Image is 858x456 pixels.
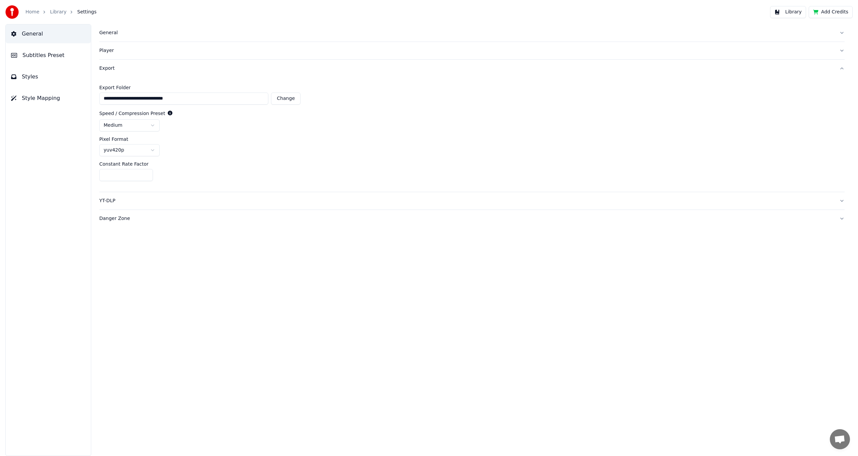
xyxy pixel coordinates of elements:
button: Change [271,93,301,105]
img: youka [5,5,19,19]
div: Player [99,47,834,54]
button: Danger Zone [99,210,845,227]
div: Export [99,65,834,72]
span: Style Mapping [22,94,60,102]
a: Library [50,9,66,15]
button: General [6,24,91,43]
button: YT-DLP [99,192,845,210]
button: Add Credits [809,6,853,18]
span: General [22,30,43,38]
button: Subtitles Preset [6,46,91,65]
div: Export [99,77,845,192]
button: Styles [6,67,91,86]
label: Speed / Compression Preset [99,111,165,116]
div: Open chat [830,429,850,449]
div: Danger Zone [99,215,834,222]
button: General [99,24,845,42]
span: Settings [77,9,96,15]
label: Export Folder [99,85,301,90]
button: Export [99,60,845,77]
div: General [99,30,834,36]
nav: breadcrumb [25,9,97,15]
label: Constant Rate Factor [99,162,149,166]
span: Styles [22,73,38,81]
button: Player [99,42,845,59]
button: Style Mapping [6,89,91,108]
a: Home [25,9,39,15]
div: YT-DLP [99,197,834,204]
span: Subtitles Preset [22,51,64,59]
button: Library [770,6,806,18]
label: Pixel Format [99,137,128,141]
